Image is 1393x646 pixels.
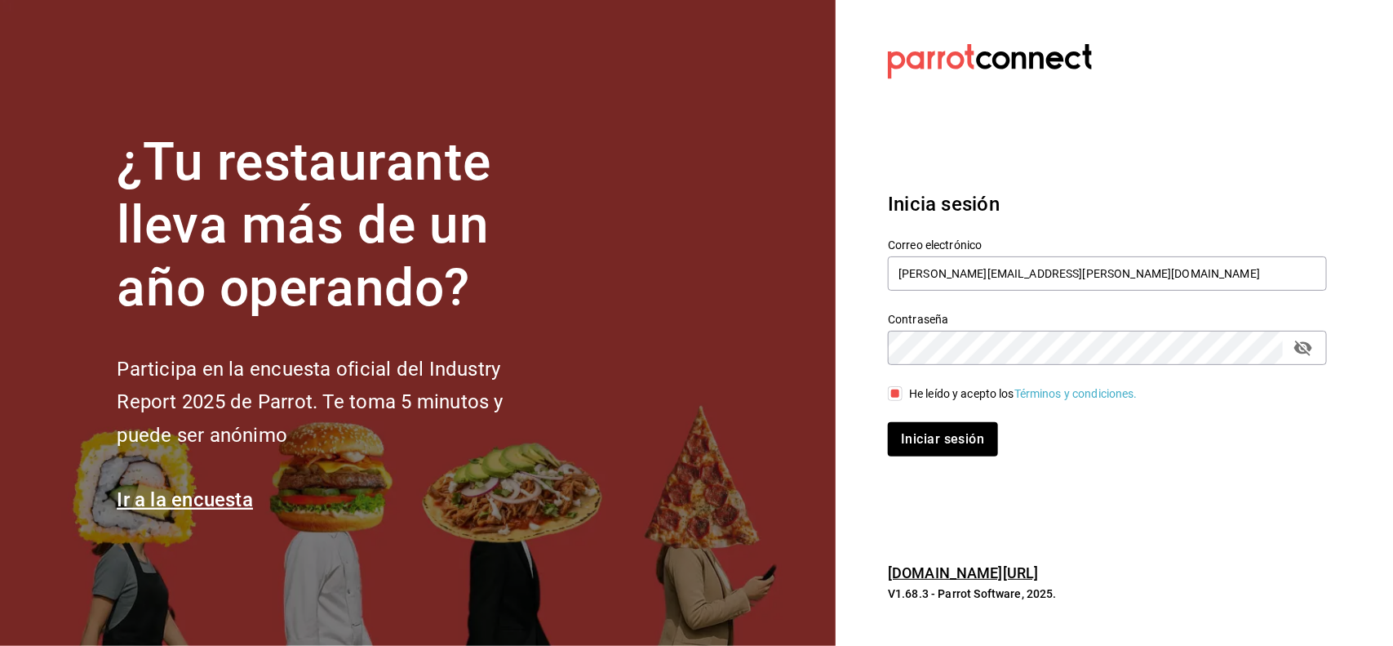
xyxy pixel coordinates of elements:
p: V1.68.3 - Parrot Software, 2025. [888,586,1327,602]
button: passwordField [1289,334,1317,362]
h1: ¿Tu restaurante lleva más de un año operando? [117,131,557,319]
a: Ir a la encuesta [117,488,253,511]
a: [DOMAIN_NAME][URL] [888,564,1038,581]
h2: Participa en la encuesta oficial del Industry Report 2025 de Parrot. Te toma 5 minutos y puede se... [117,353,557,452]
a: Términos y condiciones. [1014,387,1138,400]
h3: Inicia sesión [888,189,1327,219]
label: Correo electrónico [888,240,1327,252]
button: Iniciar sesión [888,422,997,457]
div: He leído y acepto los [909,385,1138,403]
input: Ingresa tu correo electrónico [888,256,1327,291]
label: Contraseña [888,314,1327,326]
